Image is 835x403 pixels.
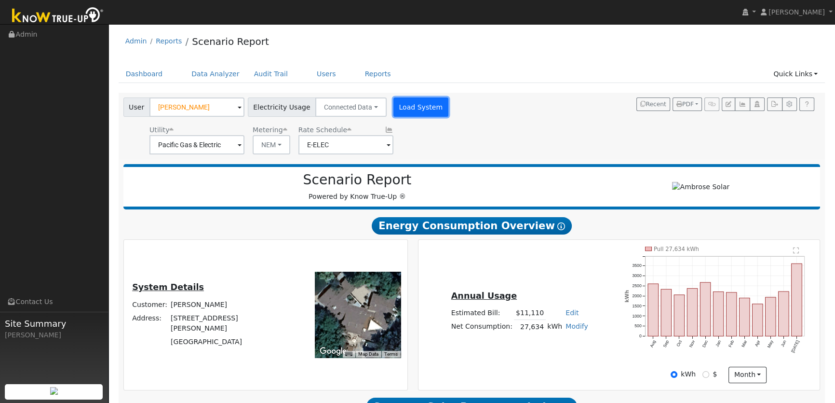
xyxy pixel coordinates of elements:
text: Feb [727,339,735,348]
td: Address: [131,311,169,335]
input: Select a User [149,97,244,117]
img: Know True-Up [7,5,108,27]
text: Jun [780,339,787,347]
a: Reports [156,37,182,45]
rect: onclick="" [726,292,737,336]
a: Terms (opens in new tab) [384,351,398,357]
rect: onclick="" [648,284,659,336]
td: Customer: [131,298,169,311]
rect: onclick="" [713,292,724,336]
a: Data Analyzer [184,65,247,83]
i: Show Help [557,222,565,230]
button: Keyboard shortcuts [345,351,352,358]
span: PDF [676,101,694,108]
text: Jan [714,339,722,347]
a: Edit [566,309,579,317]
text:  [794,247,800,254]
text: Oct [675,339,683,347]
td: 27,634 [514,320,545,334]
rect: onclick="" [739,298,750,336]
a: Scenario Report [192,36,269,47]
text: [DATE] [790,339,800,353]
rect: onclick="" [661,289,672,336]
text: kWh [623,290,629,303]
td: Net Consumption: [449,320,514,334]
img: retrieve [50,387,58,395]
rect: onclick="" [753,304,763,336]
a: Admin [125,37,147,45]
a: Audit Trail [247,65,295,83]
text: 2000 [632,293,641,298]
text: Apr [754,339,761,347]
rect: onclick="" [687,289,698,336]
h2: Scenario Report [133,172,581,188]
a: Users [310,65,343,83]
u: System Details [132,282,204,292]
td: [PERSON_NAME] [169,298,284,311]
button: Load System [393,97,448,117]
input: $ [702,371,709,378]
a: Quick Links [766,65,825,83]
td: $11,110 [514,306,545,320]
button: NEM [253,135,290,154]
td: [GEOGRAPHIC_DATA] [169,335,284,349]
a: Modify [566,322,588,330]
text: Sep [662,339,670,348]
span: Alias: E1 [298,126,351,134]
u: Annual Usage [451,291,517,301]
td: [STREET_ADDRESS][PERSON_NAME] [169,311,284,335]
label: $ [713,369,717,379]
img: Ambrose Solar [672,182,729,192]
img: Google [317,345,349,358]
text: 3000 [632,273,641,278]
rect: onclick="" [766,297,776,336]
td: Estimated Bill: [449,306,514,320]
text: Pull 27,634 kWh [654,246,699,252]
a: Reports [358,65,398,83]
text: 3500 [632,263,641,268]
text: 500 [634,324,642,329]
text: Dec [701,339,709,348]
button: month [728,367,767,383]
button: Edit User [722,97,735,111]
text: May [767,339,774,349]
a: Dashboard [119,65,170,83]
span: Energy Consumption Overview [372,217,571,235]
text: Nov [688,339,696,348]
button: Login As [750,97,765,111]
div: Powered by Know True-Up ® [128,172,587,202]
input: Select a Rate Schedule [298,135,393,154]
span: Electricity Usage [248,97,316,117]
span: [PERSON_NAME] [768,8,825,16]
text: Mar [741,339,748,348]
span: Site Summary [5,317,103,330]
div: Utility [149,125,244,135]
rect: onclick="" [674,295,685,336]
div: [PERSON_NAME] [5,330,103,340]
a: Open this area in Google Maps (opens a new window) [317,345,349,358]
rect: onclick="" [700,282,711,336]
text: 0 [639,334,642,338]
button: Settings [782,97,797,111]
a: Help Link [799,97,814,111]
td: kWh [546,320,564,334]
button: PDF [673,97,702,111]
span: User [123,97,150,117]
rect: onclick="" [779,292,789,336]
input: Select a Utility [149,135,244,154]
button: Export Interval Data [767,97,782,111]
button: Map Data [358,351,378,358]
div: Metering [253,125,290,135]
text: 1000 [632,314,641,319]
text: Aug [649,339,657,348]
input: kWh [671,371,677,378]
button: Connected Data [315,97,387,117]
rect: onclick="" [792,264,802,336]
button: Multi-Series Graph [735,97,750,111]
button: Recent [636,97,670,111]
text: 2500 [632,283,641,288]
text: 1500 [632,304,641,308]
label: kWh [681,369,696,379]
